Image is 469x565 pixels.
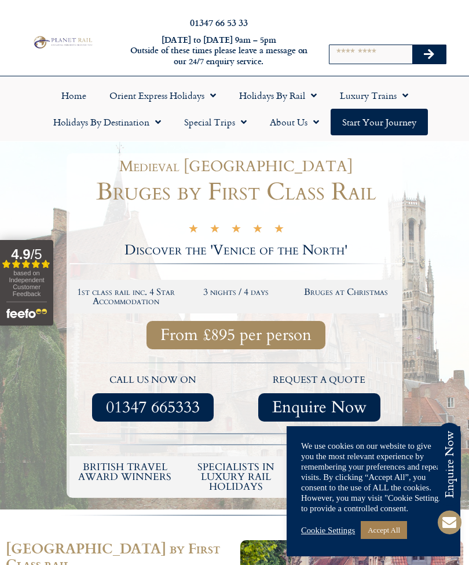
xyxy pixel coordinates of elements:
i: ★ [252,225,263,236]
h2: 3 nights / 4 days [187,287,285,297]
h2: Discover the 'Venice of the North' [69,243,402,257]
a: From £895 per person [146,321,325,349]
a: Home [50,82,98,109]
a: 01347 66 53 33 [190,16,248,29]
img: Planet Rail Train Holidays Logo [31,35,94,50]
div: We use cookies on our website to give you the most relevant experience by remembering your prefer... [301,441,446,514]
nav: Menu [6,82,463,135]
h1: Medieval [GEOGRAPHIC_DATA] [75,159,397,174]
span: From £895 per person [160,328,312,342]
i: ★ [231,225,241,236]
h1: Bruges by First Class Rail [69,180,402,204]
h2: 1st class rail inc. 4 Star Accommodation [77,287,175,306]
button: Search [412,45,446,64]
a: Special Trips [173,109,258,135]
a: 01347 665333 [92,393,214,422]
a: Accept All [361,521,407,539]
h5: British Travel Award winners [75,462,175,482]
a: Orient Express Holidays [98,82,228,109]
a: Start your Journey [331,109,428,135]
p: call us now on [75,373,230,388]
h2: Bruges at Christmas [296,287,395,297]
a: Holidays by Rail [228,82,328,109]
span: Enquire Now [272,400,367,415]
a: Cookie Settings [301,525,355,536]
i: ★ [188,225,199,236]
h6: [DATE] to [DATE] 9am – 5pm Outside of these times please leave a message on our 24/7 enquiry serv... [128,35,310,67]
a: About Us [258,109,331,135]
a: Enquire Now [258,393,380,422]
p: request a quote [242,373,397,388]
h6: Specialists in luxury rail holidays [186,462,286,492]
i: ★ [210,225,220,236]
a: Luxury Trains [328,82,420,109]
i: ★ [274,225,284,236]
span: 01347 665333 [106,400,200,415]
a: Holidays by Destination [42,109,173,135]
div: 5/5 [188,223,284,236]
